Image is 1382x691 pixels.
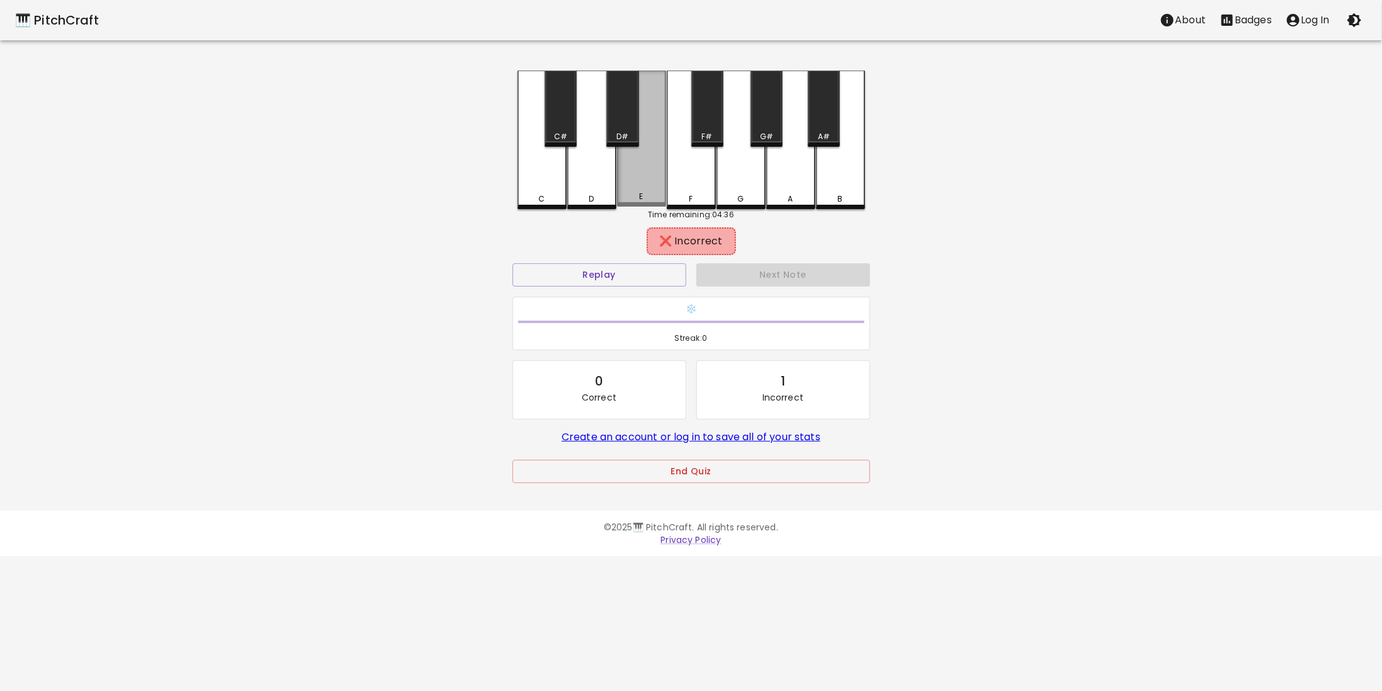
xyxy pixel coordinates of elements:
[781,371,785,391] div: 1
[818,131,830,142] div: A#
[1175,13,1206,28] p: About
[760,131,773,142] div: G#
[562,430,820,444] a: Create an account or log in to save all of your stats
[589,193,594,205] div: D
[595,371,603,391] div: 0
[15,10,99,30] a: 🎹 PitchCraft
[1213,8,1279,33] button: Stats
[1235,13,1272,28] p: Badges
[518,332,864,345] span: Streak: 0
[639,191,643,202] div: E
[513,460,870,483] button: End Quiz
[1153,8,1213,33] button: About
[737,193,744,205] div: G
[518,209,865,220] div: Time remaining: 04:36
[660,534,721,546] a: Privacy Policy
[329,521,1054,534] p: © 2025 🎹 PitchCraft. All rights reserved.
[701,131,712,142] div: F#
[513,263,686,287] button: Replay
[837,193,842,205] div: B
[653,234,730,249] div: ❌ Incorrect
[762,391,803,404] p: Incorrect
[616,131,628,142] div: D#
[538,193,545,205] div: C
[1301,13,1330,28] p: Log In
[689,193,693,205] div: F
[554,131,567,142] div: C#
[518,302,864,316] h6: ❄️
[582,391,616,404] p: Correct
[788,193,793,205] div: A
[1279,8,1337,33] button: account of current user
